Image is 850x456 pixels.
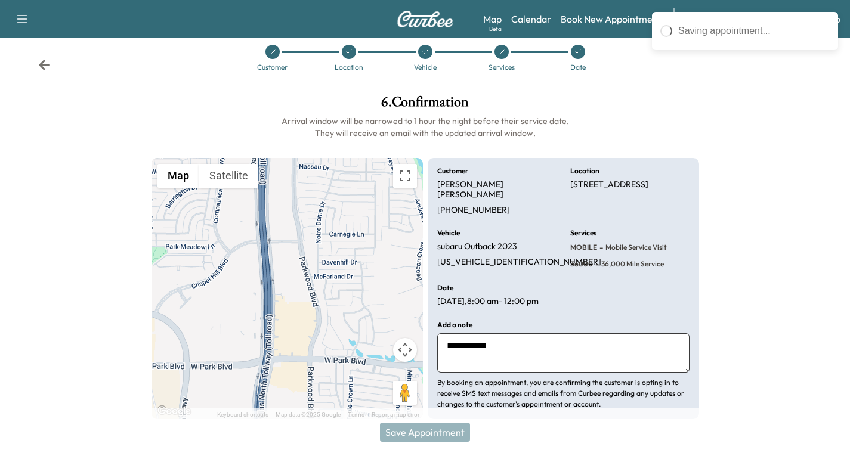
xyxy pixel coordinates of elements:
p: [STREET_ADDRESS] [570,179,648,190]
div: Customer [257,64,288,71]
span: - [593,258,599,270]
p: [DATE] , 8:00 am - 12:00 pm [437,296,539,307]
button: Show satellite imagery [199,164,258,188]
button: Show street map [157,164,199,188]
button: Toggle fullscreen view [393,164,417,188]
span: 36000 [570,259,593,269]
h6: Customer [437,167,468,175]
h6: Vehicle [437,229,460,237]
p: [PERSON_NAME] [PERSON_NAME] [437,179,557,200]
p: [PHONE_NUMBER] [437,205,510,216]
div: Vehicle [414,64,437,71]
a: MapBeta [483,12,502,26]
div: Date [570,64,586,71]
img: Google [154,404,194,419]
h1: 6 . Confirmation [152,95,699,115]
div: Location [335,64,363,71]
span: Mobile Service Visit [603,243,667,252]
div: Services [489,64,515,71]
div: Back [38,59,50,71]
a: Calendar [511,12,551,26]
span: - [597,241,603,253]
h6: Arrival window will be narrowed to 1 hour the night before their service date. They will receive ... [152,115,699,139]
p: By booking an appointment, you are confirming the customer is opting in to receive SMS text messa... [437,377,690,410]
span: 36,000 mile Service [599,259,664,269]
p: subaru Outback 2023 [437,241,517,252]
div: Beta [489,24,502,33]
button: Map camera controls [393,338,417,362]
img: Curbee Logo [397,11,454,27]
h6: Services [570,229,596,237]
button: Drag Pegman onto the map to open Street View [393,381,417,405]
p: [US_VEHICLE_IDENTIFICATION_NUMBER] [437,257,601,268]
div: Saving appointment... [678,24,830,38]
h6: Date [437,284,453,291]
span: MOBILE [570,243,597,252]
a: Open this area in Google Maps (opens a new window) [154,404,194,419]
a: Book New Appointment [561,12,662,26]
h6: Location [570,167,599,175]
h6: Add a note [437,321,472,328]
